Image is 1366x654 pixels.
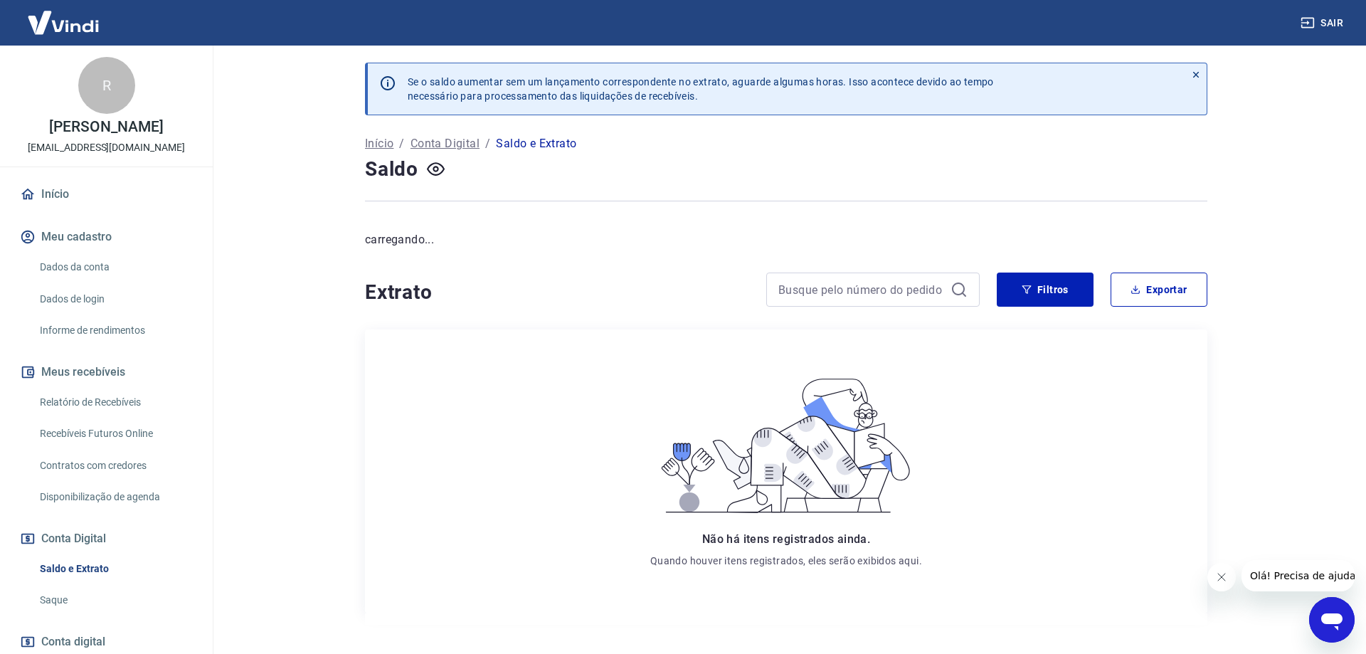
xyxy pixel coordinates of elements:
a: Dados da conta [34,253,196,282]
button: Meus recebíveis [17,357,196,388]
a: Recebíveis Futuros Online [34,419,196,448]
span: Não há itens registrados ainda. [702,532,870,546]
p: carregando... [365,231,1207,248]
span: Conta digital [41,632,105,652]
img: Vindi [17,1,110,44]
a: Disponibilização de agenda [34,482,196,512]
h4: Saldo [365,155,418,184]
iframe: Botão para abrir a janela de mensagens [1309,597,1355,643]
a: Início [17,179,196,210]
button: Exportar [1111,273,1207,307]
p: Quando houver itens registrados, eles serão exibidos aqui. [650,554,922,568]
p: / [399,135,404,152]
a: Conta Digital [411,135,480,152]
div: R [78,57,135,114]
p: Saldo e Extrato [496,135,576,152]
iframe: Mensagem da empresa [1241,560,1355,591]
a: Informe de rendimentos [34,316,196,345]
button: Filtros [997,273,1094,307]
p: Se o saldo aumentar sem um lançamento correspondente no extrato, aguarde algumas horas. Isso acon... [408,75,994,103]
span: Olá! Precisa de ajuda? [9,10,120,21]
iframe: Fechar mensagem [1207,563,1236,591]
p: [PERSON_NAME] [49,120,163,135]
button: Sair [1298,10,1349,36]
h4: Extrato [365,278,749,307]
p: / [485,135,490,152]
input: Busque pelo número do pedido [778,279,945,300]
a: Saque [34,586,196,615]
a: Dados de login [34,285,196,314]
a: Saldo e Extrato [34,554,196,584]
a: Início [365,135,393,152]
button: Conta Digital [17,523,196,554]
a: Relatório de Recebíveis [34,388,196,417]
p: [EMAIL_ADDRESS][DOMAIN_NAME] [28,140,185,155]
a: Contratos com credores [34,451,196,480]
button: Meu cadastro [17,221,196,253]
